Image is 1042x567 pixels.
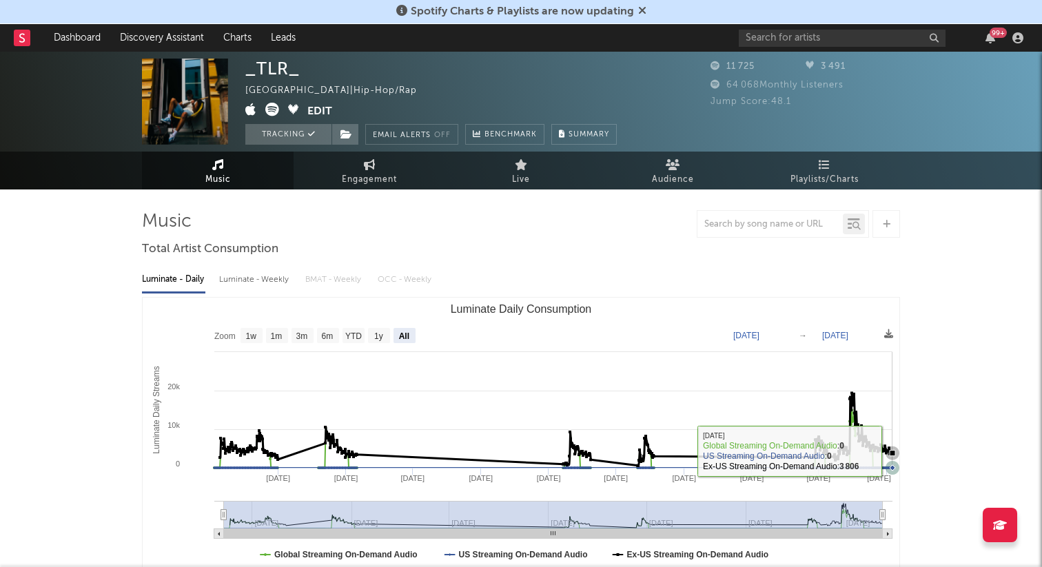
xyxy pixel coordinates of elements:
[652,172,694,188] span: Audience
[245,124,331,145] button: Tracking
[711,62,755,71] span: 11 725
[451,303,592,315] text: Luminate Daily Consumption
[266,474,290,482] text: [DATE]
[219,268,292,291] div: Luminate - Weekly
[245,83,433,99] div: [GEOGRAPHIC_DATA] | Hip-Hop/Rap
[790,172,859,188] span: Playlists/Charts
[445,152,597,189] a: Live
[551,124,617,145] button: Summary
[597,152,748,189] a: Audience
[152,366,161,453] text: Luminate Daily Streams
[604,474,628,482] text: [DATE]
[271,331,283,341] text: 1m
[484,127,537,143] span: Benchmark
[246,331,257,341] text: 1w
[806,474,830,482] text: [DATE]
[672,474,696,482] text: [DATE]
[512,172,530,188] span: Live
[214,24,261,52] a: Charts
[142,152,294,189] a: Music
[799,331,807,340] text: →
[365,124,458,145] button: Email AlertsOff
[739,30,946,47] input: Search for artists
[142,268,205,291] div: Luminate - Daily
[261,24,305,52] a: Leads
[748,152,900,189] a: Playlists/Charts
[459,550,588,559] text: US Streaming On-Demand Audio
[697,219,843,230] input: Search by song name or URL
[214,331,236,341] text: Zoom
[399,331,409,341] text: All
[205,172,231,188] span: Music
[167,421,180,429] text: 10k
[294,152,445,189] a: Engagement
[985,32,995,43] button: 99+
[374,331,383,341] text: 1y
[867,474,891,482] text: [DATE]
[434,132,451,139] em: Off
[274,550,418,559] text: Global Streaming On-Demand Audio
[711,81,844,90] span: 64 068 Monthly Listeners
[176,460,180,468] text: 0
[990,28,1007,38] div: 99 +
[733,331,759,340] text: [DATE]
[110,24,214,52] a: Discovery Assistant
[345,331,362,341] text: YTD
[307,103,332,120] button: Edit
[806,62,846,71] span: 3 491
[334,474,358,482] text: [DATE]
[569,131,609,138] span: Summary
[322,331,334,341] text: 6m
[822,331,848,340] text: [DATE]
[638,6,646,17] span: Dismiss
[469,474,493,482] text: [DATE]
[627,550,769,559] text: Ex-US Streaming On-Demand Audio
[245,59,300,79] div: _TLR_
[711,97,791,106] span: Jump Score: 48.1
[142,241,278,258] span: Total Artist Consumption
[537,474,561,482] text: [DATE]
[296,331,308,341] text: 3m
[411,6,634,17] span: Spotify Charts & Playlists are now updating
[465,124,544,145] a: Benchmark
[167,382,180,391] text: 20k
[44,24,110,52] a: Dashboard
[400,474,425,482] text: [DATE]
[740,474,764,482] text: [DATE]
[342,172,397,188] span: Engagement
